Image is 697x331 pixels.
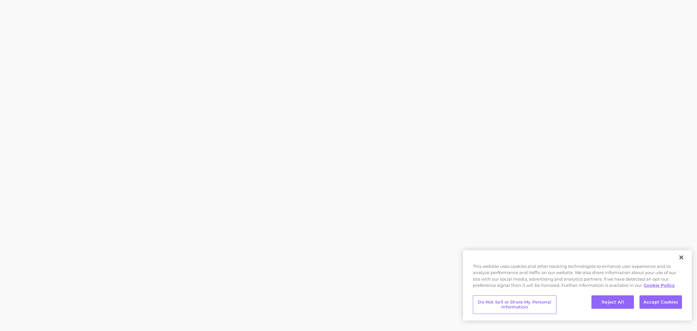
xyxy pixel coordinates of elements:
div: This website uses cookies and other tracking technologies to enhance user experience and to analy... [463,263,692,292]
button: Close [674,250,689,265]
div: Cookie banner [463,250,692,321]
button: Do Not Sell or Share My Personal Information, Opens the preference center dialog [473,295,556,314]
button: Reject All [591,295,634,309]
button: Accept Cookies [639,295,682,309]
div: Privacy [463,250,692,321]
a: More information about your privacy, opens in a new tab [644,283,675,288]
